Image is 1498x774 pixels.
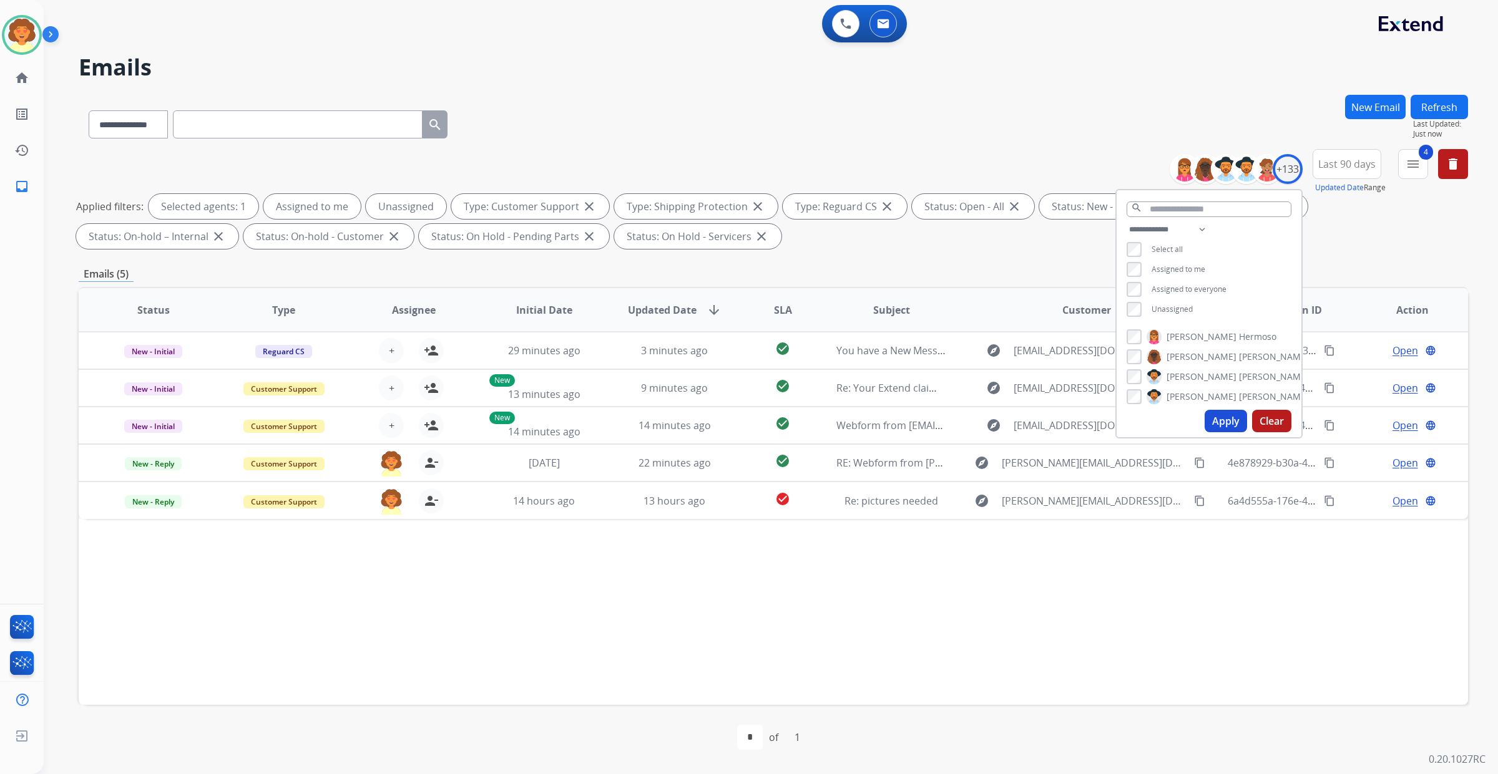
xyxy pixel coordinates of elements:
div: 1 [785,725,810,750]
span: 13 minutes ago [508,387,580,401]
span: [DATE] [529,456,560,470]
mat-icon: close [582,229,597,244]
div: Status: Open - All [912,194,1034,219]
span: RE: Webform from [PERSON_NAME][EMAIL_ADDRESS][DOMAIN_NAME] on [DATE] [836,456,1213,470]
span: 14 minutes ago [508,425,580,438]
span: 4 [1419,145,1433,160]
span: + [389,418,394,433]
mat-icon: person_add [424,418,439,433]
span: 29 minutes ago [508,344,580,357]
span: New - Reply [125,495,182,508]
span: 4e878929-b30a-444f-96e0-e57b991003af [1228,456,1416,470]
mat-icon: content_copy [1324,495,1335,506]
button: Apply [1205,410,1247,432]
span: [EMAIL_ADDRESS][DOMAIN_NAME] [1014,343,1175,358]
mat-icon: content_copy [1324,420,1335,431]
mat-icon: person_add [424,380,439,395]
span: Unassigned [1152,304,1193,314]
span: Customer [1062,302,1111,317]
div: Selected agents: 1 [149,194,258,219]
p: New [489,412,515,424]
div: Status: New - Initial [1039,194,1171,219]
span: Webform from [EMAIL_ADDRESS][DOMAIN_NAME] on [DATE] [836,418,1119,432]
p: 0.20.1027RC [1429,752,1486,767]
p: New [489,374,515,387]
span: Open [1393,380,1418,395]
mat-icon: explore [986,343,1001,358]
span: + [389,343,394,358]
span: Last Updated: [1413,119,1468,129]
h2: Emails [79,55,1468,80]
mat-icon: close [211,229,226,244]
span: You have a New Message from BBB Serving [GEOGRAPHIC_DATA][US_STATE], Consumer Complaint #23635694 [836,344,1352,357]
span: Reguard CS [255,345,312,358]
button: Last 90 days [1313,149,1381,179]
span: Customer Support [243,382,325,395]
span: Assignee [392,302,436,317]
button: + [379,413,404,438]
span: Last 90 days [1318,162,1376,167]
mat-icon: history [14,143,29,158]
mat-icon: arrow_downward [707,302,722,317]
span: SLA [774,302,792,317]
mat-icon: language [1425,345,1436,356]
mat-icon: content_copy [1324,345,1335,356]
div: +133 [1273,154,1303,184]
span: [PERSON_NAME] [1239,351,1309,363]
mat-icon: close [582,199,597,214]
span: 9 minutes ago [641,381,708,395]
div: Type: Reguard CS [783,194,907,219]
span: [PERSON_NAME][EMAIL_ADDRESS][DOMAIN_NAME] [1002,493,1187,508]
span: [PERSON_NAME] [1167,331,1236,343]
span: New - Initial [124,382,182,395]
mat-icon: explore [986,380,1001,395]
span: Updated Date [628,302,697,317]
div: Status: On-hold – Internal [76,224,238,249]
div: Assigned to me [263,194,361,219]
span: [EMAIL_ADDRESS][DOMAIN_NAME] [1014,418,1175,433]
span: 14 minutes ago [639,418,711,432]
span: [PERSON_NAME] [1167,370,1236,383]
mat-icon: close [754,229,769,244]
span: Range [1315,182,1386,193]
span: Assigned to me [1152,264,1205,274]
span: Re: pictures needed [844,494,938,508]
span: Initial Date [516,302,572,317]
button: Refresh [1411,95,1468,119]
th: Action [1338,288,1468,332]
span: Just now [1413,129,1468,139]
span: New - Initial [124,420,182,433]
img: agent-avatar [379,450,404,476]
span: 22 minutes ago [639,456,711,470]
span: Re: Your Extend claim is being reviewed [836,381,1022,395]
mat-icon: person_remove [424,493,439,508]
mat-icon: close [1007,199,1022,214]
mat-icon: content_copy [1194,457,1205,468]
span: [PERSON_NAME][EMAIL_ADDRESS][DOMAIN_NAME] [1002,455,1187,470]
span: [PERSON_NAME] [1167,351,1236,363]
mat-icon: check_circle [775,341,790,356]
span: Subject [873,302,910,317]
span: Hermoso [1239,331,1276,343]
mat-icon: explore [974,455,989,470]
div: of [769,730,778,745]
div: Status: On Hold - Servicers [614,224,781,249]
mat-icon: explore [986,418,1001,433]
div: Status: On-hold - Customer [243,224,414,249]
p: Emails (5) [79,266,134,282]
span: + [389,380,394,395]
button: + [379,338,404,363]
span: [PERSON_NAME] [1239,370,1309,383]
mat-icon: close [750,199,765,214]
span: Open [1393,455,1418,470]
div: Type: Shipping Protection [614,194,778,219]
span: Assigned to everyone [1152,284,1226,294]
span: Open [1393,418,1418,433]
mat-icon: search [1131,202,1142,213]
button: + [379,375,404,400]
mat-icon: check_circle [775,491,790,506]
button: Clear [1252,410,1291,432]
span: [PERSON_NAME] [1167,390,1236,403]
span: 14 hours ago [513,494,575,508]
button: 4 [1398,149,1428,179]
